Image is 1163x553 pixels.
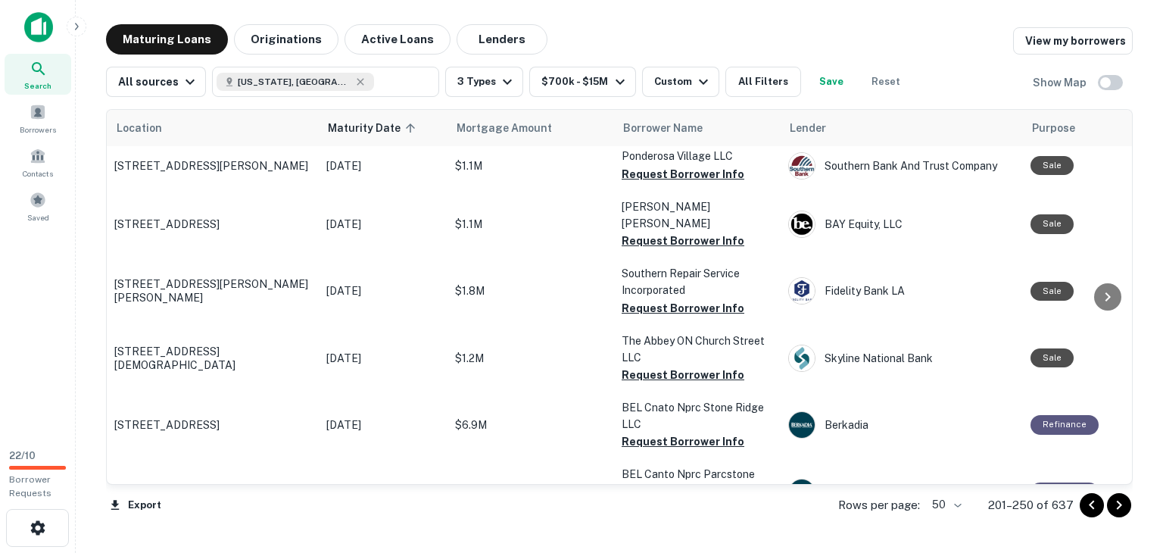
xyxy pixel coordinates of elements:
[1030,483,1099,501] div: This loan purpose was for refinancing
[5,54,71,95] a: Search
[1030,282,1074,301] div: Sale
[622,299,744,317] button: Request Borrower Info
[114,217,311,231] p: [STREET_ADDRESS]
[622,198,773,232] p: [PERSON_NAME] [PERSON_NAME]
[326,283,440,299] p: [DATE]
[455,283,606,299] p: $1.8M
[1087,432,1163,505] iframe: Chat Widget
[1032,119,1075,137] span: Purpose
[114,345,311,372] p: [STREET_ADDRESS][DEMOGRAPHIC_DATA]
[529,67,635,97] button: $700k - $15M
[326,350,440,367] p: [DATE]
[457,119,572,137] span: Mortgage Amount
[447,110,614,146] th: Mortgage Amount
[789,480,815,505] img: picture
[5,142,71,183] a: Contacts
[622,333,773,366] p: The Abbey ON Church Street LLC
[789,345,815,371] img: picture
[789,412,815,438] img: picture
[445,67,523,97] button: 3 Types
[107,110,319,146] th: Location
[27,211,49,223] span: Saved
[622,466,773,499] p: BEL Canto Nprc Parcstone LLC
[622,433,744,451] button: Request Borrower Info
[457,24,547,55] button: Lenders
[326,484,440,501] p: [DATE]
[106,24,228,55] button: Maturing Loans
[1013,27,1133,55] a: View my borrowers
[234,24,338,55] button: Originations
[1030,156,1074,175] div: Sale
[455,216,606,233] p: $1.1M
[789,278,815,304] img: picture
[654,73,712,91] div: Custom
[788,277,1015,305] div: Fidelity Bank LA
[114,418,311,432] p: [STREET_ADDRESS]
[788,411,1015,439] div: Berkadia
[345,24,451,55] button: Active Loans
[642,67,719,97] button: Custom
[622,399,773,433] p: BEL Cnato Nprc Stone Ridge LLC
[20,123,56,136] span: Borrowers
[862,67,910,97] button: Reset
[114,277,311,305] p: [STREET_ADDRESS][PERSON_NAME][PERSON_NAME]
[790,119,826,137] span: Lender
[807,67,856,97] button: Save your search to get updates of matches that match your search criteria.
[781,110,1023,146] th: Lender
[725,67,801,97] button: All Filters
[114,159,311,173] p: [STREET_ADDRESS][PERSON_NAME]
[1030,348,1074,367] div: Sale
[23,167,53,180] span: Contacts
[326,417,440,433] p: [DATE]
[788,345,1015,372] div: Skyline National Bank
[789,153,815,179] img: picture
[622,165,744,183] button: Request Borrower Info
[1030,214,1074,233] div: Sale
[5,186,71,227] a: Saved
[9,450,36,461] span: 22 / 10
[988,496,1074,514] p: 201–250 of 637
[5,98,71,139] a: Borrowers
[788,479,1015,506] div: Berkadia
[614,110,781,146] th: Borrower Name
[623,119,703,137] span: Borrower Name
[788,211,1015,238] div: BAY Equity, LLC
[106,494,165,517] button: Export
[24,80,51,92] span: Search
[838,496,920,514] p: Rows per page:
[455,158,606,174] p: $1.1M
[9,474,51,498] span: Borrower Requests
[106,67,206,97] button: All sources
[1033,74,1089,91] h6: Show Map
[622,148,773,164] p: Ponderosa Village LLC
[319,110,447,146] th: Maturity Date
[455,350,606,367] p: $1.2M
[789,211,815,237] img: picture
[788,152,1015,180] div: Southern Bank And Trust Company
[455,484,606,501] p: $12.7M
[926,494,964,516] div: 50
[622,366,744,384] button: Request Borrower Info
[328,119,420,137] span: Maturity Date
[326,216,440,233] p: [DATE]
[1030,415,1099,434] div: This loan purpose was for refinancing
[24,12,53,42] img: capitalize-icon.png
[1080,493,1104,517] button: Go to previous page
[238,75,351,89] span: [US_STATE], [GEOGRAPHIC_DATA]
[326,158,440,174] p: [DATE]
[455,417,606,433] p: $6.9M
[116,119,162,137] span: Location
[622,232,744,250] button: Request Borrower Info
[622,265,773,298] p: Southern Repair Service Incorporated
[1107,493,1131,517] button: Go to next page
[118,73,199,91] div: All sources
